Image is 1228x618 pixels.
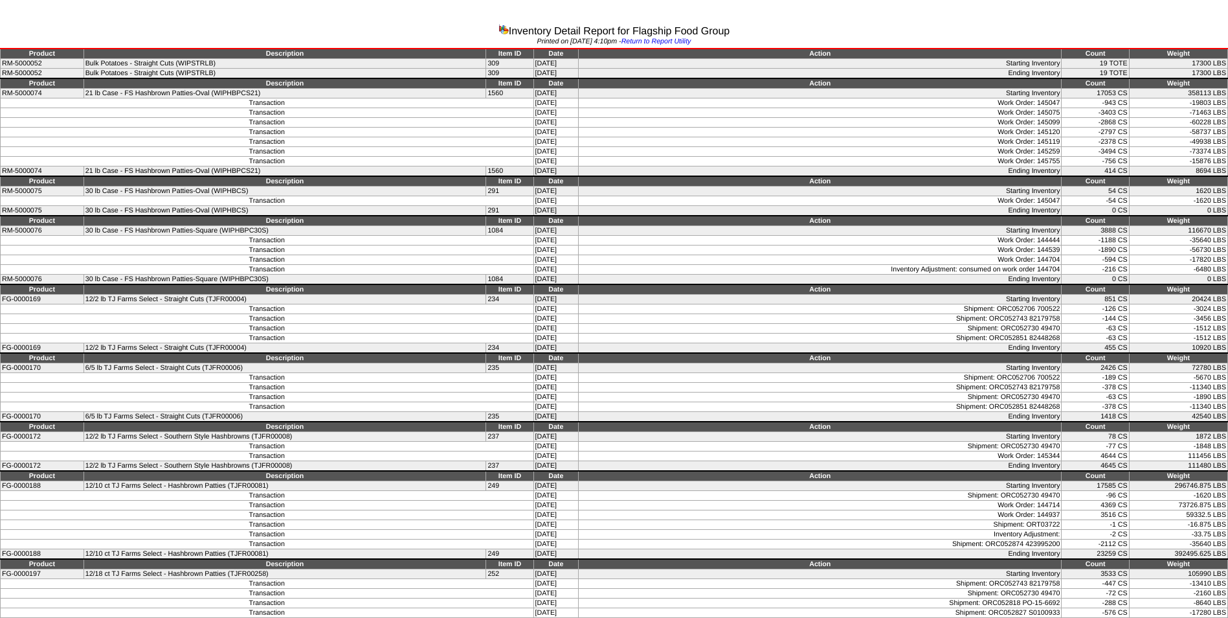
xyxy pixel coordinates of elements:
td: 237 [486,461,533,472]
td: Description [84,422,486,432]
td: [DATE] [533,275,579,285]
td: FG-0000172 [1,432,84,442]
td: Work Order: 145119 [579,137,1062,147]
td: Shipment: ORC052730 49470 [579,491,1062,501]
td: -63 CS [1062,334,1129,343]
td: 17053 CS [1062,89,1129,98]
td: -71463 LBS [1129,108,1227,118]
td: FG-0000169 [1,295,84,304]
td: Weight [1129,78,1227,89]
td: -56730 LBS [1129,246,1227,255]
td: 12/2 lb TJ Farms Select - Straight Cuts (TJFR00004) [84,343,486,354]
td: 12/2 lb TJ Farms Select - Southern Style Hashbrowns (TJFR00008) [84,432,486,442]
td: [DATE] [533,98,579,108]
td: [DATE] [533,89,579,98]
td: -2 CS [1062,530,1129,540]
td: Bulk Potatoes - Straight Cuts (WIPSTRLB) [84,69,486,79]
td: Product [1,78,84,89]
td: Action [579,216,1062,226]
td: Weight [1129,284,1227,295]
td: Transaction [1,157,534,166]
td: -1890 CS [1062,246,1129,255]
td: Description [84,78,486,89]
td: Work Order: 144539 [579,246,1062,255]
td: -1512 LBS [1129,324,1227,334]
td: [DATE] [533,530,579,540]
td: Transaction [1,334,534,343]
td: Transaction [1,137,534,147]
td: [DATE] [533,461,579,472]
td: -6480 LBS [1129,265,1227,275]
td: 1560 [486,89,533,98]
td: -216 CS [1062,265,1129,275]
td: Product [1,216,84,226]
td: Work Order: 145120 [579,128,1062,137]
td: 0 CS [1062,206,1129,216]
td: Transaction [1,255,534,265]
td: Shipment: ORC052730 49470 [579,442,1062,452]
td: 6/5 lb TJ Farms Select - Straight Cuts (TJFR00006) [84,363,486,373]
td: FG-0000172 [1,461,84,472]
td: 296746.875 LBS [1129,481,1227,491]
td: 30 lb Case - FS Hashbrown Patties-Square (WIPHBPC30S) [84,275,486,285]
td: -63 CS [1062,393,1129,402]
td: -1890 LBS [1129,393,1227,402]
td: Transaction [1,128,534,137]
td: Inventory Adjustment: [579,530,1062,540]
td: 1560 [486,166,533,177]
td: Count [1062,176,1129,187]
td: RM-5000052 [1,69,84,79]
td: 414 CS [1062,166,1129,177]
td: 291 [486,206,533,216]
td: Transaction [1,373,534,383]
td: Work Order: 145099 [579,118,1062,128]
td: 1084 [486,275,533,285]
td: Date [533,353,579,363]
td: Transaction [1,108,534,118]
td: Count [1062,216,1129,226]
td: 2426 CS [1062,363,1129,373]
td: -3024 LBS [1129,304,1227,314]
td: [DATE] [533,442,579,452]
td: -63 CS [1062,324,1129,334]
td: Shipment: ORC052730 49470 [579,393,1062,402]
td: Transaction [1,510,534,520]
td: -19803 LBS [1129,98,1227,108]
td: 30 lb Case - FS Hashbrown Patties-Square (WIPHBPC30S) [84,226,486,236]
td: [DATE] [533,157,579,166]
td: -3403 CS [1062,108,1129,118]
td: Date [533,471,579,481]
td: Count [1062,471,1129,481]
td: [DATE] [533,452,579,461]
td: Work Order: 144704 [579,255,1062,265]
td: Shipment: ORT03722 [579,520,1062,530]
td: Shipment: ORC052730 49470 [579,324,1062,334]
td: Starting Inventory [579,481,1062,491]
td: Work Order: 144714 [579,501,1062,510]
td: Shipment: ORC052743 82179758 [579,314,1062,324]
td: -378 CS [1062,402,1129,412]
td: [DATE] [533,383,579,393]
td: 8694 LBS [1129,166,1227,177]
td: Action [579,284,1062,295]
td: [DATE] [533,236,579,246]
td: [DATE] [533,343,579,354]
td: Transaction [1,402,534,412]
td: Starting Inventory [579,59,1062,69]
td: 3516 CS [1062,510,1129,520]
td: Action [579,176,1062,187]
td: RM-5000076 [1,226,84,236]
td: -126 CS [1062,304,1129,314]
td: Item ID [486,216,533,226]
td: [DATE] [533,314,579,324]
td: -96 CS [1062,491,1129,501]
td: Transaction [1,314,534,324]
td: [DATE] [533,118,579,128]
td: -35640 LBS [1129,236,1227,246]
td: -77 CS [1062,442,1129,452]
td: Action [579,471,1062,481]
td: 309 [486,59,533,69]
td: Work Order: 145755 [579,157,1062,166]
td: 1084 [486,226,533,236]
td: Product [1,284,84,295]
